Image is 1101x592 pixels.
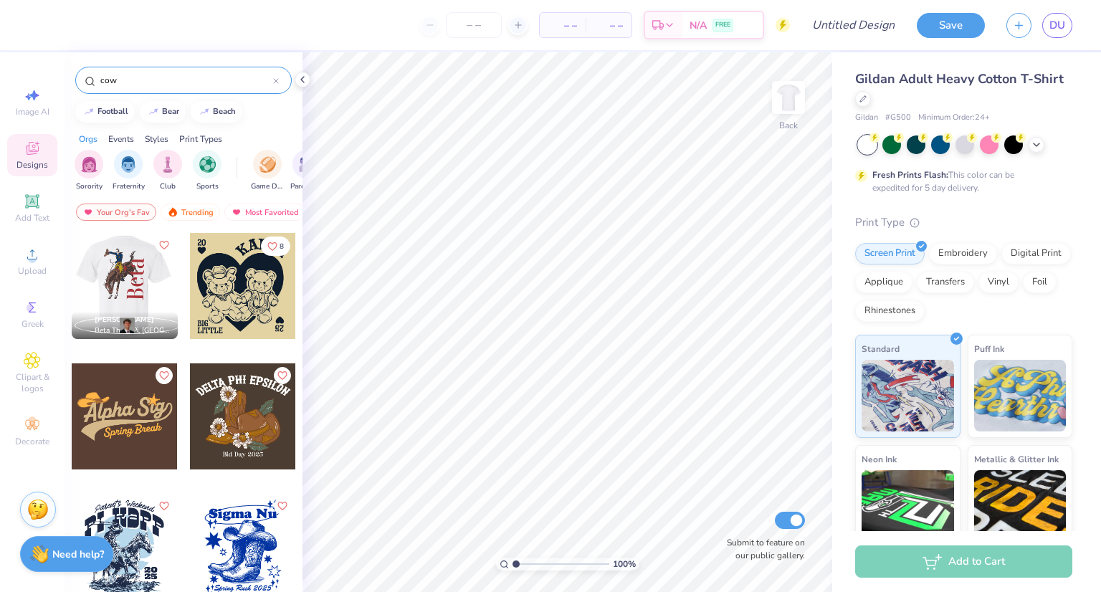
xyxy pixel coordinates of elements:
img: trend_line.gif [199,108,210,116]
img: Sorority Image [81,156,97,173]
input: – – [446,12,502,38]
img: Back [774,83,803,112]
span: – – [548,18,577,33]
img: Fraternity Image [120,156,136,173]
div: Vinyl [978,272,1019,293]
div: Print Types [179,133,222,145]
div: filter for Sorority [75,150,103,192]
span: Neon Ink [862,452,897,467]
button: Save [917,13,985,38]
button: Like [156,367,173,384]
button: Like [261,237,290,256]
img: Standard [862,360,954,431]
button: Like [156,497,173,515]
button: Like [274,367,291,384]
div: Embroidery [929,243,997,264]
span: – – [594,18,623,33]
img: Metallic & Glitter Ink [974,470,1067,542]
div: football [97,108,128,115]
button: filter button [75,150,103,192]
span: Parent's Weekend [290,181,323,192]
img: trending.gif [167,207,178,217]
div: This color can be expedited for 5 day delivery. [872,168,1049,194]
div: Print Type [855,214,1072,231]
span: 8 [280,243,284,250]
button: beach [191,101,242,123]
img: trend_line.gif [83,108,95,116]
div: Orgs [79,133,97,145]
div: filter for Club [153,150,182,192]
span: Designs [16,159,48,171]
div: Foil [1023,272,1057,293]
div: Styles [145,133,168,145]
div: filter for Parent's Weekend [290,150,323,192]
button: filter button [290,150,323,192]
span: DU [1049,17,1065,34]
a: DU [1042,13,1072,38]
div: filter for Sports [193,150,221,192]
div: filter for Fraternity [113,150,145,192]
div: Digital Print [1001,243,1071,264]
div: Back [779,119,798,132]
div: Rhinestones [855,300,925,322]
button: filter button [153,150,182,192]
div: Transfers [917,272,974,293]
span: Upload [18,265,47,277]
img: Club Image [160,156,176,173]
span: [PERSON_NAME] [95,315,154,325]
span: Puff Ink [974,341,1004,356]
button: Like [156,237,173,254]
img: Neon Ink [862,470,954,542]
span: Fraternity [113,181,145,192]
img: Game Day Image [259,156,276,173]
button: bear [140,101,186,123]
span: Add Text [15,212,49,224]
input: Untitled Design [801,11,906,39]
strong: Fresh Prints Flash: [872,169,948,181]
span: Decorate [15,436,49,447]
span: Gildan Adult Heavy Cotton T-Shirt [855,70,1064,87]
span: Minimum Order: 24 + [918,112,990,124]
span: FREE [715,20,730,30]
div: filter for Game Day [251,150,284,192]
span: Gildan [855,112,878,124]
span: Beta Theta Pi, [GEOGRAPHIC_DATA] [95,325,172,336]
div: Your Org's Fav [76,204,156,221]
span: Greek [22,318,44,330]
button: football [75,101,135,123]
span: Club [160,181,176,192]
strong: Need help? [52,548,104,561]
div: Most Favorited [224,204,305,221]
div: beach [213,108,236,115]
img: most_fav.gif [82,207,94,217]
div: Screen Print [855,243,925,264]
img: most_fav.gif [231,207,242,217]
input: Try "Alpha" [99,73,273,87]
button: filter button [193,150,221,192]
span: N/A [690,18,707,33]
img: Sports Image [199,156,216,173]
span: Sports [196,181,219,192]
div: Events [108,133,134,145]
span: # G500 [885,112,911,124]
span: Image AI [16,106,49,118]
span: 100 % [613,558,636,570]
button: Like [274,497,291,515]
span: Sorority [76,181,103,192]
span: Standard [862,341,900,356]
img: trend_line.gif [148,108,159,116]
span: Game Day [251,181,284,192]
img: Parent's Weekend Image [299,156,315,173]
div: Trending [161,204,220,221]
div: Applique [855,272,912,293]
button: filter button [251,150,284,192]
label: Submit to feature on our public gallery. [719,536,805,562]
span: Clipart & logos [7,371,57,394]
button: filter button [113,150,145,192]
div: bear [162,108,179,115]
img: Puff Ink [974,360,1067,431]
span: Metallic & Glitter Ink [974,452,1059,467]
